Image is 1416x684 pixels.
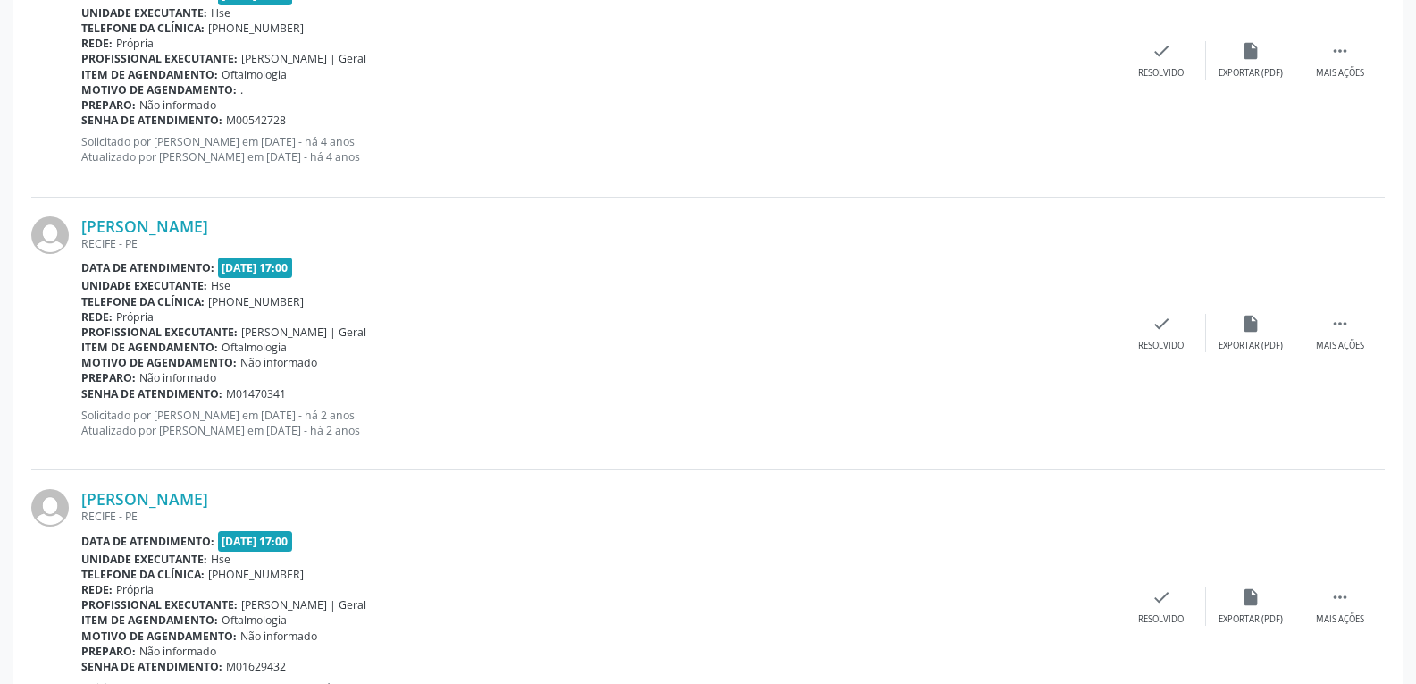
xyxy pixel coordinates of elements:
span: Não informado [139,644,216,659]
span: M00542728 [226,113,286,128]
div: Mais ações [1316,67,1364,80]
i:  [1330,41,1350,61]
span: [PHONE_NUMBER] [208,567,304,582]
i: check [1152,41,1171,61]
div: Mais ações [1316,613,1364,626]
b: Preparo: [81,370,136,385]
b: Senha de atendimento: [81,386,222,401]
i: insert_drive_file [1241,587,1261,607]
div: Exportar (PDF) [1219,340,1283,352]
b: Profissional executante: [81,597,238,612]
b: Rede: [81,309,113,325]
a: [PERSON_NAME] [81,216,208,236]
b: Motivo de agendamento: [81,355,237,370]
img: img [31,489,69,527]
p: Solicitado por [PERSON_NAME] em [DATE] - há 2 anos Atualizado por [PERSON_NAME] em [DATE] - há 2 ... [81,408,1117,438]
span: [PERSON_NAME] | Geral [241,51,366,66]
div: Resolvido [1138,613,1184,626]
b: Rede: [81,582,113,597]
b: Telefone da clínica: [81,294,205,309]
i: check [1152,587,1171,607]
b: Item de agendamento: [81,612,218,628]
b: Telefone da clínica: [81,567,205,582]
div: Exportar (PDF) [1219,67,1283,80]
span: . [240,82,243,97]
div: Resolvido [1138,67,1184,80]
b: Data de atendimento: [81,260,214,275]
span: [PERSON_NAME] | Geral [241,325,366,340]
b: Unidade executante: [81,278,207,293]
b: Profissional executante: [81,51,238,66]
span: Não informado [139,97,216,113]
b: Unidade executante: [81,552,207,567]
span: M01470341 [226,386,286,401]
b: Profissional executante: [81,325,238,340]
span: M01629432 [226,659,286,674]
p: Solicitado por [PERSON_NAME] em [DATE] - há 4 anos Atualizado por [PERSON_NAME] em [DATE] - há 4 ... [81,134,1117,165]
div: Mais ações [1316,340,1364,352]
span: Não informado [240,355,317,370]
b: Rede: [81,36,113,51]
b: Item de agendamento: [81,340,218,355]
span: Hse [211,278,230,293]
i:  [1330,314,1350,334]
img: img [31,216,69,254]
b: Item de agendamento: [81,67,218,82]
b: Telefone da clínica: [81,21,205,36]
span: Própria [116,309,154,325]
span: Hse [211,552,230,567]
b: Data de atendimento: [81,534,214,549]
span: [PHONE_NUMBER] [208,294,304,309]
span: Não informado [240,629,317,644]
div: Resolvido [1138,340,1184,352]
b: Preparo: [81,644,136,659]
span: [DATE] 17:00 [218,258,293,278]
span: Oftalmologia [222,612,287,628]
b: Motivo de agendamento: [81,82,237,97]
span: [PERSON_NAME] | Geral [241,597,366,612]
span: [DATE] 17:00 [218,531,293,552]
span: Própria [116,582,154,597]
b: Senha de atendimento: [81,113,222,128]
b: Motivo de agendamento: [81,629,237,644]
a: [PERSON_NAME] [81,489,208,509]
span: [PHONE_NUMBER] [208,21,304,36]
span: Não informado [139,370,216,385]
span: Própria [116,36,154,51]
span: Oftalmologia [222,67,287,82]
div: RECIFE - PE [81,236,1117,251]
i: insert_drive_file [1241,41,1261,61]
i: insert_drive_file [1241,314,1261,334]
b: Preparo: [81,97,136,113]
div: Exportar (PDF) [1219,613,1283,626]
i: check [1152,314,1171,334]
span: Oftalmologia [222,340,287,355]
i:  [1330,587,1350,607]
b: Unidade executante: [81,5,207,21]
div: RECIFE - PE [81,509,1117,524]
span: Hse [211,5,230,21]
b: Senha de atendimento: [81,659,222,674]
